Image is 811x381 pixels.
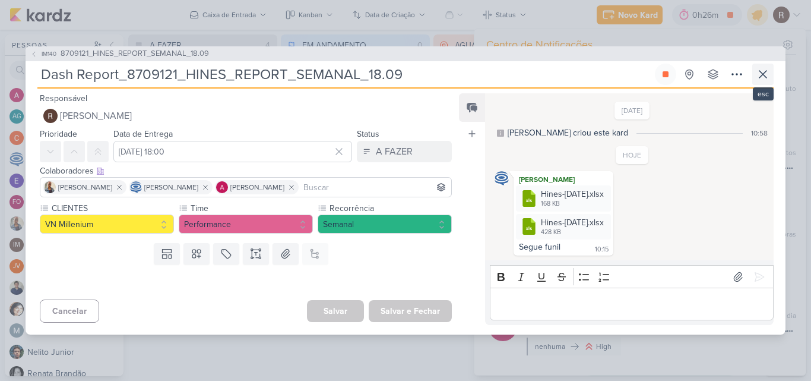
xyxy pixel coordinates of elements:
[376,144,413,159] div: A FAZER
[495,171,509,185] img: Caroline Traven De Andrade
[189,202,313,215] label: Time
[357,141,452,162] button: A FAZER
[516,214,611,240] div: Hines-Setembro-01-16.xlsx
[58,182,112,193] span: [PERSON_NAME]
[40,300,99,323] button: Cancelar
[661,70,670,79] div: Parar relógio
[43,109,58,123] img: Rafael Dornelles
[113,129,173,139] label: Data de Entrega
[301,180,449,194] input: Buscar
[40,165,452,177] div: Colaboradores
[144,182,198,193] span: [PERSON_NAME]
[40,93,87,103] label: Responsável
[516,185,611,211] div: Hines-Setembro-10-16.xlsx
[357,129,379,139] label: Status
[490,265,774,288] div: Editor toolbar
[50,202,174,215] label: CLIENTES
[516,174,611,185] div: [PERSON_NAME]
[61,48,209,60] span: 8709121_HINES_REPORT_SEMANAL_18.09
[753,87,774,100] div: esc
[508,127,628,139] div: [PERSON_NAME] criou este kard
[30,48,209,60] button: IM140 8709121_HINES_REPORT_SEMANAL_18.09
[40,129,77,139] label: Prioridade
[216,181,228,193] img: Alessandra Gomes
[751,128,768,138] div: 10:58
[519,242,560,252] div: Segue funil
[37,64,652,85] input: Kard Sem Título
[230,182,284,193] span: [PERSON_NAME]
[490,288,774,320] div: Editor editing area: main
[541,188,604,200] div: Hines-[DATE].xlsx
[541,216,604,229] div: Hines-[DATE].xlsx
[595,245,609,254] div: 10:15
[40,105,452,127] button: [PERSON_NAME]
[130,181,142,193] img: Caroline Traven De Andrade
[318,215,452,234] button: Semanal
[541,199,604,209] div: 168 KB
[179,215,313,234] button: Performance
[40,49,58,58] span: IM140
[328,202,452,215] label: Recorrência
[541,228,604,237] div: 428 KB
[113,141,352,162] input: Select a date
[40,215,174,234] button: VN Millenium
[60,109,132,123] span: [PERSON_NAME]
[44,181,56,193] img: Iara Santos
